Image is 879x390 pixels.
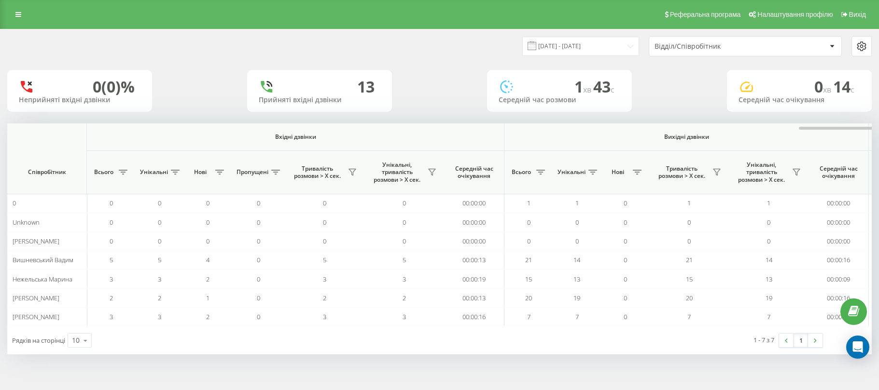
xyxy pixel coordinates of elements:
[624,218,627,227] span: 0
[257,294,260,302] span: 0
[767,218,770,227] span: 0
[444,289,504,308] td: 00:00:13
[257,275,260,283] span: 0
[573,275,580,283] span: 13
[527,237,530,245] span: 0
[814,76,833,97] span: 0
[403,237,406,245] span: 0
[110,275,113,283] span: 3
[823,84,833,95] span: хв
[110,312,113,321] span: 3
[767,237,770,245] span: 0
[527,199,530,207] span: 1
[670,11,741,18] span: Реферальна програма
[110,256,113,264] span: 5
[527,218,530,227] span: 0
[323,294,326,302] span: 2
[158,237,161,245] span: 0
[444,251,504,269] td: 00:00:13
[624,256,627,264] span: 0
[206,199,209,207] span: 0
[851,84,854,95] span: c
[93,78,135,96] div: 0 (0)%
[206,218,209,227] span: 0
[369,161,425,184] span: Унікальні, тривалість розмови > Х сек.
[794,334,808,347] a: 1
[13,256,73,264] span: Вишневський Вадим
[525,256,532,264] span: 21
[573,294,580,302] span: 19
[158,218,161,227] span: 0
[849,11,866,18] span: Вихід
[499,96,620,104] div: Середній час розмови
[575,199,579,207] span: 1
[444,232,504,251] td: 00:00:00
[444,194,504,213] td: 00:00:00
[403,294,406,302] span: 2
[809,289,869,308] td: 00:00:16
[734,161,789,184] span: Унікальні, тривалість розмови > Х сек.
[687,237,691,245] span: 0
[206,294,209,302] span: 1
[323,312,326,321] span: 3
[257,218,260,227] span: 0
[403,199,406,207] span: 0
[158,294,161,302] span: 2
[509,168,533,176] span: Всього
[158,312,161,321] span: 3
[323,199,326,207] span: 0
[13,237,59,245] span: [PERSON_NAME]
[624,312,627,321] span: 0
[12,336,65,345] span: Рядків на сторінці
[158,256,161,264] span: 5
[323,218,326,227] span: 0
[188,168,212,176] span: Нові
[573,256,580,264] span: 14
[72,336,80,345] div: 10
[624,294,627,302] span: 0
[809,251,869,269] td: 00:00:16
[259,96,380,104] div: Прийняті вхідні дзвінки
[112,133,479,141] span: Вхідні дзвінки
[574,76,593,97] span: 1
[766,256,772,264] span: 14
[833,76,854,97] span: 14
[13,312,59,321] span: [PERSON_NAME]
[158,199,161,207] span: 0
[15,168,78,176] span: Співробітник
[583,84,593,95] span: хв
[575,237,579,245] span: 0
[611,84,614,95] span: c
[558,168,586,176] span: Унікальні
[816,165,861,180] span: Середній час очікування
[323,237,326,245] span: 0
[624,199,627,207] span: 0
[654,165,710,180] span: Тривалість розмови > Х сек.
[809,194,869,213] td: 00:00:00
[527,133,846,141] span: Вихідні дзвінки
[206,256,209,264] span: 4
[444,269,504,288] td: 00:00:19
[403,275,406,283] span: 3
[767,312,770,321] span: 7
[323,256,326,264] span: 5
[19,96,140,104] div: Неприйняті вхідні дзвінки
[403,218,406,227] span: 0
[809,232,869,251] td: 00:00:00
[687,312,691,321] span: 7
[451,165,497,180] span: Середній час очікування
[110,294,113,302] span: 2
[846,336,869,359] div: Open Intercom Messenger
[257,312,260,321] span: 0
[206,312,209,321] span: 2
[593,76,614,97] span: 43
[753,335,774,345] div: 1 - 7 з 7
[766,275,772,283] span: 13
[624,237,627,245] span: 0
[527,312,530,321] span: 7
[323,275,326,283] span: 3
[655,42,770,51] div: Відділ/Співробітник
[444,213,504,231] td: 00:00:00
[110,237,113,245] span: 0
[290,165,345,180] span: Тривалість розмови > Х сек.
